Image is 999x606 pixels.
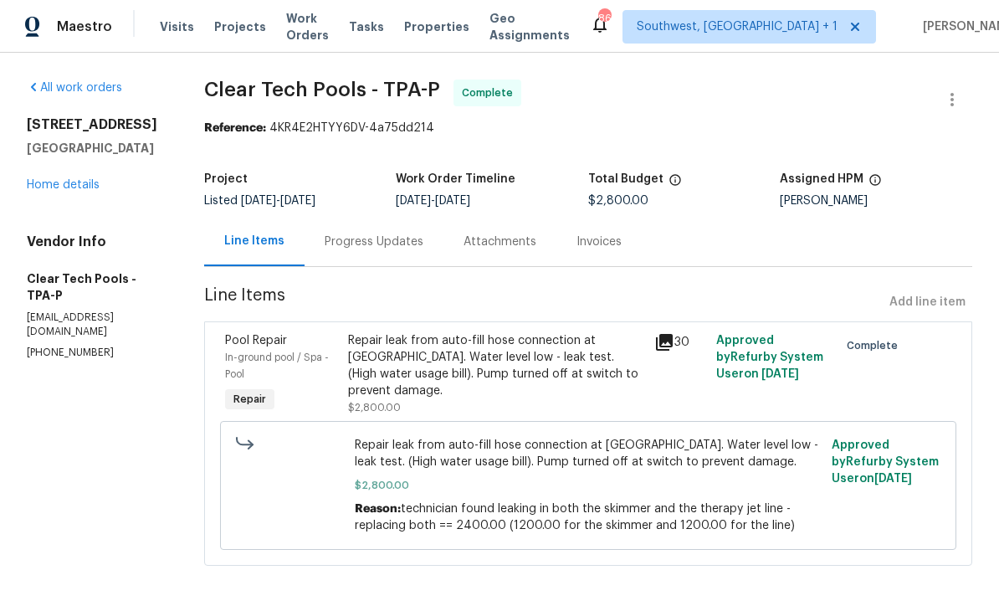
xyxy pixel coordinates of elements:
div: [PERSON_NAME] [780,195,972,207]
span: The total cost of line items that have been proposed by Opendoor. This sum includes line items th... [669,173,682,195]
a: Home details [27,179,100,191]
div: Attachments [464,234,536,250]
h5: Assigned HPM [780,173,863,185]
h4: Vendor Info [27,234,164,250]
span: [DATE] [435,195,470,207]
span: Pool Repair [225,335,287,347]
div: Invoices [576,234,622,250]
a: All work orders [27,82,122,94]
span: [DATE] [761,368,799,380]
span: $2,800.00 [355,477,821,494]
span: Approved by Refurby System User on [832,439,939,485]
div: Repair leak from auto-fill hose connection at [GEOGRAPHIC_DATA]. Water level low - leak test. (Hi... [348,332,645,399]
h5: Work Order Timeline [396,173,515,185]
span: Repair leak from auto-fill hose connection at [GEOGRAPHIC_DATA]. Water level low - leak test. (Hi... [355,437,821,470]
span: Tasks [349,21,384,33]
span: Geo Assignments [489,10,570,44]
span: [DATE] [396,195,431,207]
span: $2,800.00 [348,403,401,413]
span: [DATE] [874,473,912,485]
span: In-ground pool / Spa - Pool [225,352,329,379]
span: [DATE] [241,195,276,207]
span: Approved by Refurby System User on [716,335,823,380]
div: Progress Updates [325,234,423,250]
span: Properties [404,18,469,35]
h5: [GEOGRAPHIC_DATA] [27,140,164,157]
span: - [396,195,470,207]
span: Line Items [204,287,883,318]
b: Reference: [204,122,266,134]
div: 86 [598,10,610,27]
h2: [STREET_ADDRESS] [27,116,164,133]
p: [PHONE_NUMBER] [27,346,164,360]
div: 30 [654,332,705,352]
span: The hpm assigned to this work order. [868,173,882,195]
span: Complete [462,85,520,101]
div: 4KR4E2HTYY6DV-4a75dd214 [204,120,972,136]
span: Repair [227,391,273,408]
p: [EMAIL_ADDRESS][DOMAIN_NAME] [27,311,164,339]
span: $2,800.00 [588,195,648,207]
span: Southwest, [GEOGRAPHIC_DATA] + 1 [637,18,838,35]
span: Maestro [57,18,112,35]
span: [DATE] [280,195,315,207]
span: Listed [204,195,315,207]
span: Complete [847,337,904,354]
h5: Clear Tech Pools - TPA-P [27,270,164,304]
span: Visits [160,18,194,35]
span: Reason: [355,503,401,515]
h5: Project [204,173,248,185]
span: - [241,195,315,207]
h5: Total Budget [588,173,663,185]
div: Line Items [224,233,284,249]
span: technician found leaking in both the skimmer and the therapy jet line - replacing both == 2400.00... [355,503,795,532]
span: Projects [214,18,266,35]
span: Clear Tech Pools - TPA-P [204,80,440,100]
span: Work Orders [286,10,329,44]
